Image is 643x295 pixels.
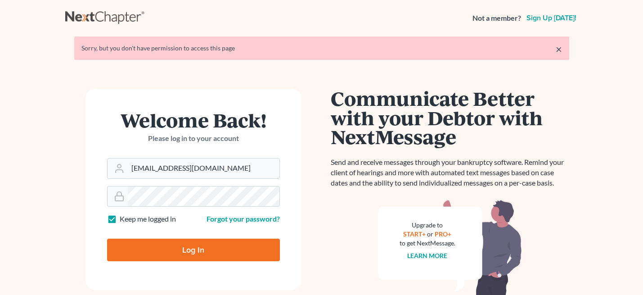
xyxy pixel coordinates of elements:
h1: Communicate Better with your Debtor with NextMessage [331,89,569,146]
span: or [427,230,433,238]
a: Forgot your password? [207,214,280,223]
div: Sorry, but you don't have permission to access this page [81,44,562,53]
a: × [556,44,562,54]
h1: Welcome Back! [107,110,280,130]
a: Sign up [DATE]! [525,14,578,22]
a: Learn more [407,252,447,259]
input: Email Address [128,159,279,178]
div: Upgrade to [400,221,455,230]
a: PRO+ [435,230,451,238]
input: Log In [107,239,280,261]
a: START+ [403,230,426,238]
p: Please log in to your account [107,133,280,144]
label: Keep me logged in [120,214,176,224]
div: to get NextMessage. [400,239,455,248]
p: Send and receive messages through your bankruptcy software. Remind your client of hearings and mo... [331,157,569,188]
strong: Not a member? [472,13,521,23]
